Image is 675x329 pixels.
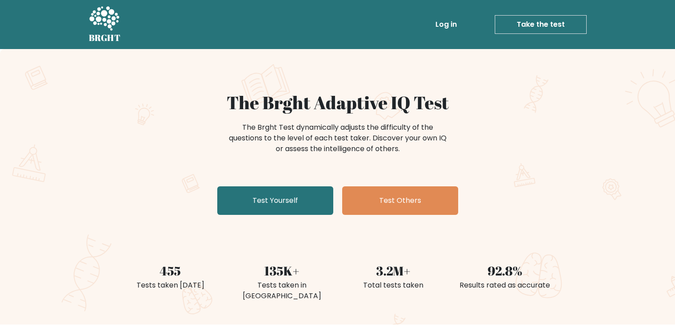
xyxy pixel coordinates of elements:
a: BRGHT [89,4,121,45]
div: 135K+ [232,261,332,280]
h5: BRGHT [89,33,121,43]
div: Total tests taken [343,280,444,291]
div: Tests taken in [GEOGRAPHIC_DATA] [232,280,332,301]
a: Test Others [342,186,458,215]
div: 92.8% [455,261,555,280]
div: 3.2M+ [343,261,444,280]
a: Take the test [495,15,587,34]
a: Log in [432,16,460,33]
a: Test Yourself [217,186,333,215]
h1: The Brght Adaptive IQ Test [120,92,555,113]
div: Results rated as accurate [455,280,555,291]
div: The Brght Test dynamically adjusts the difficulty of the questions to the level of each test take... [226,122,449,154]
div: Tests taken [DATE] [120,280,221,291]
div: 455 [120,261,221,280]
